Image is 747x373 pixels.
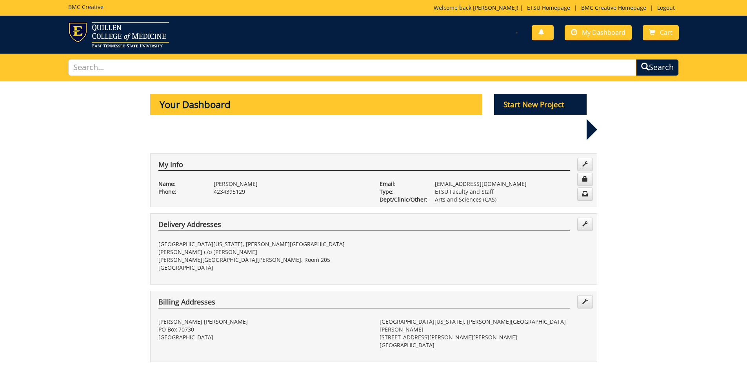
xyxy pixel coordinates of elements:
span: My Dashboard [582,28,625,37]
img: ETSU logo [68,22,169,47]
p: Welcome back, ! | | | [434,4,679,12]
a: Logout [653,4,679,11]
a: Change Communication Preferences [577,187,593,201]
p: ETSU Faculty and Staff [435,188,589,196]
p: Dept/Clinic/Other: [380,196,423,204]
p: Your Dashboard [150,94,483,115]
p: [PERSON_NAME][GEOGRAPHIC_DATA][PERSON_NAME], Room 205 [158,256,368,264]
a: Edit Info [577,158,593,171]
a: Edit Addresses [577,295,593,308]
p: [GEOGRAPHIC_DATA][US_STATE], [PERSON_NAME][GEOGRAPHIC_DATA][PERSON_NAME] c/o [PERSON_NAME] [158,240,368,256]
a: Cart [643,25,679,40]
p: [EMAIL_ADDRESS][DOMAIN_NAME] [435,180,589,188]
p: [PERSON_NAME] [PERSON_NAME] [158,318,368,326]
button: Search [636,59,679,76]
h4: Billing Addresses [158,298,570,308]
p: Name: [158,180,202,188]
a: ETSU Homepage [523,4,574,11]
p: [PERSON_NAME] [214,180,368,188]
p: PO Box 70730 [158,326,368,333]
a: Change Password [577,173,593,186]
a: BMC Creative Homepage [577,4,650,11]
p: Arts and Sciences (CAS) [435,196,589,204]
h4: My Info [158,161,570,171]
p: 4234395129 [214,188,368,196]
h5: BMC Creative [68,4,104,10]
p: [GEOGRAPHIC_DATA][US_STATE], [PERSON_NAME][GEOGRAPHIC_DATA][PERSON_NAME] [380,318,589,333]
p: Phone: [158,188,202,196]
span: Cart [660,28,672,37]
p: [GEOGRAPHIC_DATA] [158,333,368,341]
p: [STREET_ADDRESS][PERSON_NAME][PERSON_NAME] [380,333,589,341]
p: Email: [380,180,423,188]
h4: Delivery Addresses [158,221,570,231]
a: Edit Addresses [577,218,593,231]
input: Search... [68,59,637,76]
p: Type: [380,188,423,196]
p: Start New Project [494,94,587,115]
a: [PERSON_NAME] [473,4,517,11]
p: [GEOGRAPHIC_DATA] [380,341,589,349]
a: My Dashboard [565,25,632,40]
a: Start New Project [494,101,587,109]
p: [GEOGRAPHIC_DATA] [158,264,368,272]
